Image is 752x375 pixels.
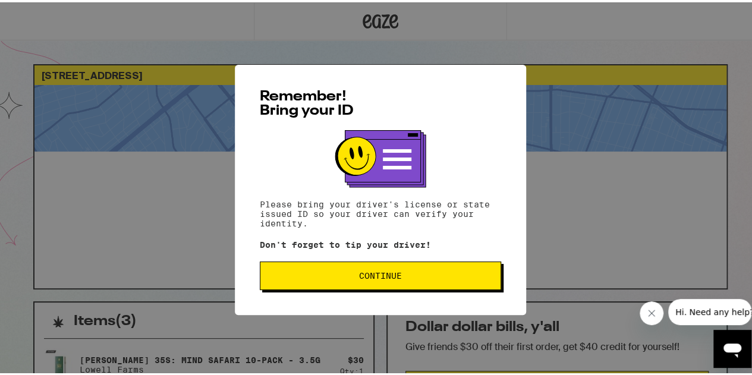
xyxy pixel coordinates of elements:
iframe: Close message [640,299,663,323]
p: Don't forget to tip your driver! [260,238,501,247]
button: Continue [260,259,501,288]
span: Remember! Bring your ID [260,87,354,116]
p: Please bring your driver's license or state issued ID so your driver can verify your identity. [260,197,501,226]
iframe: Message from company [668,297,751,323]
iframe: Button to launch messaging window [713,327,751,365]
span: Continue [359,269,402,278]
span: Hi. Need any help? [7,8,86,18]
